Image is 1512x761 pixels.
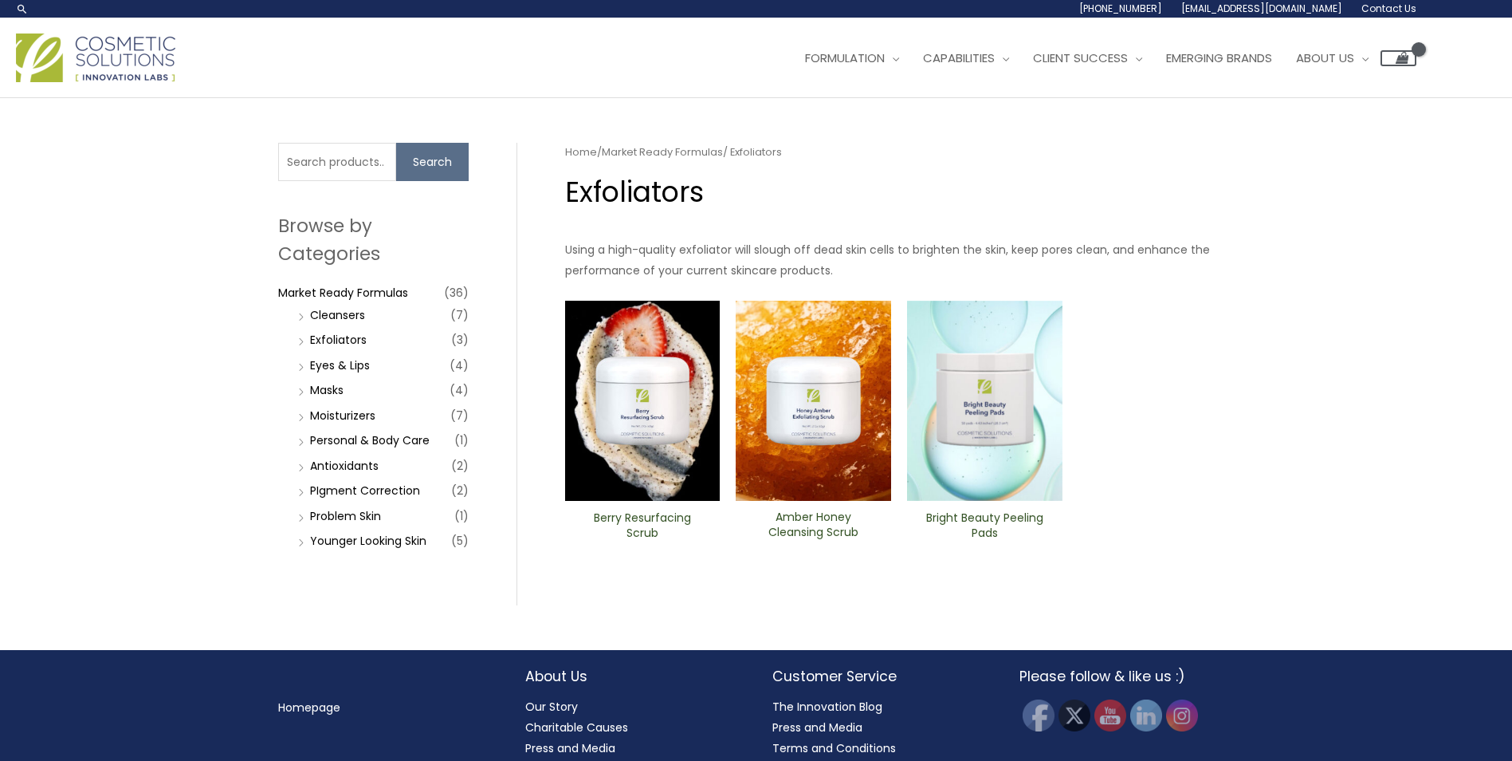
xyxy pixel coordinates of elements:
span: [EMAIL_ADDRESS][DOMAIN_NAME] [1181,2,1342,15]
img: Twitter [1058,700,1090,731]
nav: Breadcrumb [565,143,1234,162]
h1: Exfoliators [565,172,1234,211]
span: Contact Us [1361,2,1416,15]
span: (1) [454,505,469,527]
input: Search products… [278,143,396,181]
h2: Bright Beauty Peeling Pads [921,511,1049,541]
p: Using a high-quality exfoliator will slough off dead skin cells to brighten the skin, keep pores ... [565,239,1234,281]
h2: Berry Resurfacing Scrub [578,511,706,541]
nav: Site Navigation [781,34,1416,82]
img: Berry Resurfacing Scrub [565,301,721,502]
img: Facebook [1023,700,1054,731]
a: Berry Resurfacing Scrub [578,511,706,546]
a: Antioxidants [310,458,379,474]
img: Amber Honey Cleansing Scrub [736,301,891,501]
span: (7) [450,404,469,427]
a: Terms and Conditions [772,740,896,756]
span: Emerging Brands [1166,49,1272,66]
a: Amber Honey Cleansing Scrub [749,510,878,546]
img: Cosmetic Solutions Logo [16,34,175,82]
span: About Us [1296,49,1354,66]
span: Capabilities [923,49,995,66]
a: Market Ready Formulas [602,144,723,160]
a: Younger Looking Skin [310,533,426,549]
button: Search [396,143,469,181]
span: (1) [454,429,469,451]
h2: Amber Honey Cleansing Scrub [749,510,878,540]
a: Moisturizers [310,408,375,424]
a: Eyes & Lips [310,357,370,373]
h2: Please follow & like us :) [1019,666,1235,687]
span: (2) [451,455,469,477]
a: Capabilities [911,34,1021,82]
a: Market Ready Formulas [278,285,408,301]
a: The Innovation Blog [772,699,882,715]
span: (7) [450,304,469,326]
span: (36) [444,282,469,304]
a: Charitable Causes [525,720,628,735]
a: Cleansers [310,307,365,323]
a: Problem Skin [310,508,381,524]
a: Client Success [1021,34,1154,82]
span: (4) [450,354,469,377]
span: Client Success [1033,49,1128,66]
a: View Shopping Cart, empty [1380,50,1416,66]
h2: Customer Service [772,666,988,687]
h2: Browse by Categories [278,212,469,266]
a: Bright Beauty Peeling Pads [921,511,1049,546]
span: (4) [450,379,469,401]
a: Our Story [525,699,578,715]
a: Press and Media [772,720,862,735]
a: Personal & Body Care [310,432,430,448]
a: Exfoliators [310,332,367,348]
a: About Us [1284,34,1380,82]
span: Formulation [805,49,885,66]
a: Formulation [793,34,911,82]
a: Press and Media [525,740,615,756]
span: (5) [451,530,469,552]
a: Homepage [278,700,340,716]
a: Masks [310,382,344,398]
a: Home [565,144,597,160]
a: PIgment Correction [310,483,420,499]
span: (2) [451,479,469,502]
img: Bright Beauty Peeling Pads [907,301,1062,502]
nav: About Us [525,696,740,759]
span: [PHONE_NUMBER] [1079,2,1162,15]
a: Emerging Brands [1154,34,1284,82]
h2: About Us [525,666,740,687]
span: (3) [451,329,469,351]
a: Search icon link [16,2,29,15]
nav: Menu [278,697,493,718]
